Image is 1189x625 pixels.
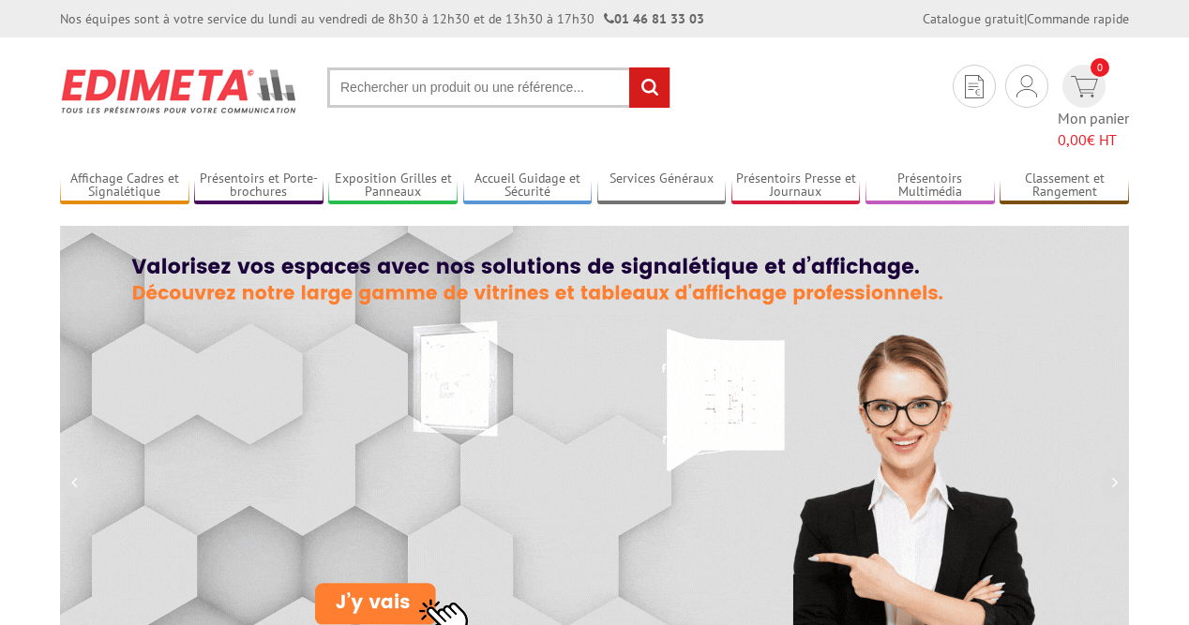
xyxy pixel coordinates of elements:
a: Services Généraux [597,171,727,201]
span: 0,00 [1058,130,1087,149]
a: Catalogue gratuit [923,10,1024,27]
input: Rechercher un produit ou une référence... [327,67,670,108]
img: Présentoir, panneau, stand - Edimeta - PLV, affichage, mobilier bureau, entreprise [60,56,299,126]
img: devis rapide [1071,76,1098,97]
input: rechercher [629,67,670,108]
span: 0 [1091,58,1109,77]
img: devis rapide [1016,75,1037,97]
a: Commande rapide [1027,10,1129,27]
a: Présentoirs et Porte-brochures [194,171,324,201]
a: Affichage Cadres et Signalétique [60,171,189,201]
div: | [923,9,1129,28]
a: Présentoirs Presse et Journaux [731,171,861,201]
span: € HT [1058,129,1129,151]
a: Classement et Rangement [1000,171,1129,201]
a: Accueil Guidage et Sécurité [463,171,593,201]
img: devis rapide [965,75,984,98]
strong: 01 46 81 33 03 [604,10,704,27]
a: Présentoirs Multimédia [865,171,995,201]
span: Mon panier [1058,108,1129,151]
a: devis rapide 0 Mon panier 0,00€ HT [1058,65,1129,151]
a: Exposition Grilles et Panneaux [328,171,458,201]
div: Nos équipes sont à votre service du lundi au vendredi de 8h30 à 12h30 et de 13h30 à 17h30 [60,9,704,28]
